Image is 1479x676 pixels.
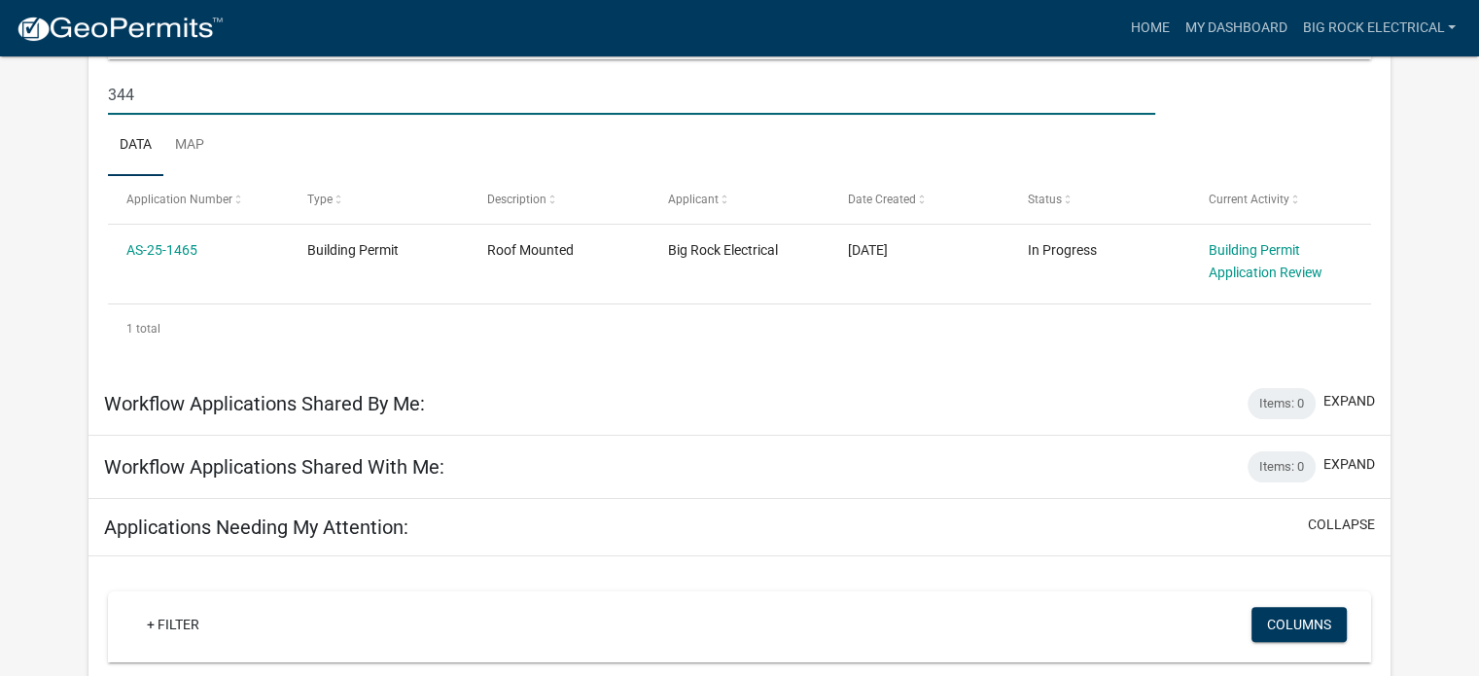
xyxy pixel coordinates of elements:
[1009,176,1189,223] datatable-header-cell: Status
[1209,193,1289,206] span: Current Activity
[126,193,232,206] span: Application Number
[649,176,828,223] datatable-header-cell: Applicant
[108,115,163,177] a: Data
[104,392,425,415] h5: Workflow Applications Shared By Me:
[1251,607,1347,642] button: Columns
[288,176,468,223] datatable-header-cell: Type
[126,242,197,258] a: AS-25-1465
[131,607,215,642] a: + Filter
[1122,10,1177,47] a: Home
[1323,454,1375,475] button: expand
[1209,242,1322,280] a: Building Permit Application Review
[1308,515,1375,535] button: collapse
[108,304,1371,353] div: 1 total
[1028,242,1097,258] span: In Progress
[487,242,574,258] span: Roof Mounted
[104,516,408,539] h5: Applications Needing My Attention:
[487,193,546,206] span: Description
[1323,391,1375,411] button: expand
[848,242,888,258] span: 08/11/2025
[1177,10,1294,47] a: My Dashboard
[307,242,399,258] span: Building Permit
[163,115,216,177] a: Map
[307,193,333,206] span: Type
[108,176,288,223] datatable-header-cell: Application Number
[108,75,1155,115] input: Search for applications
[668,193,719,206] span: Applicant
[1028,193,1062,206] span: Status
[1294,10,1463,47] a: Big Rock Electrical
[104,455,444,479] h5: Workflow Applications Shared With Me:
[469,176,649,223] datatable-header-cell: Description
[1248,451,1316,482] div: Items: 0
[1248,388,1316,419] div: Items: 0
[1190,176,1370,223] datatable-header-cell: Current Activity
[668,242,778,258] span: Big Rock Electrical
[848,193,916,206] span: Date Created
[829,176,1009,223] datatable-header-cell: Date Created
